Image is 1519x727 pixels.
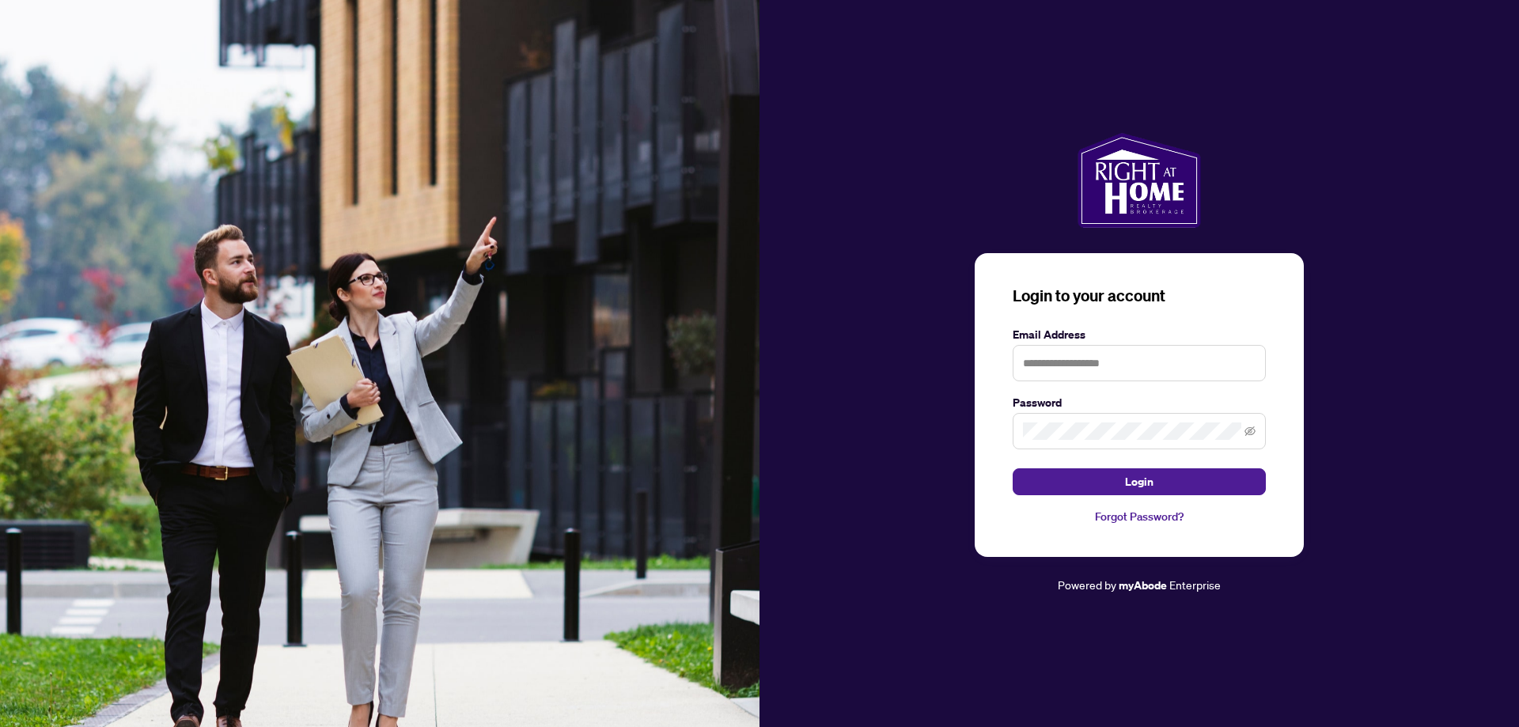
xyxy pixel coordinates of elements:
span: Enterprise [1169,577,1221,592]
a: Forgot Password? [1013,508,1266,525]
button: Login [1013,468,1266,495]
a: myAbode [1119,577,1167,594]
label: Password [1013,394,1266,411]
span: Powered by [1058,577,1116,592]
img: ma-logo [1078,133,1200,228]
label: Email Address [1013,326,1266,343]
span: Login [1125,469,1153,494]
span: eye-invisible [1244,426,1256,437]
h3: Login to your account [1013,285,1266,307]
